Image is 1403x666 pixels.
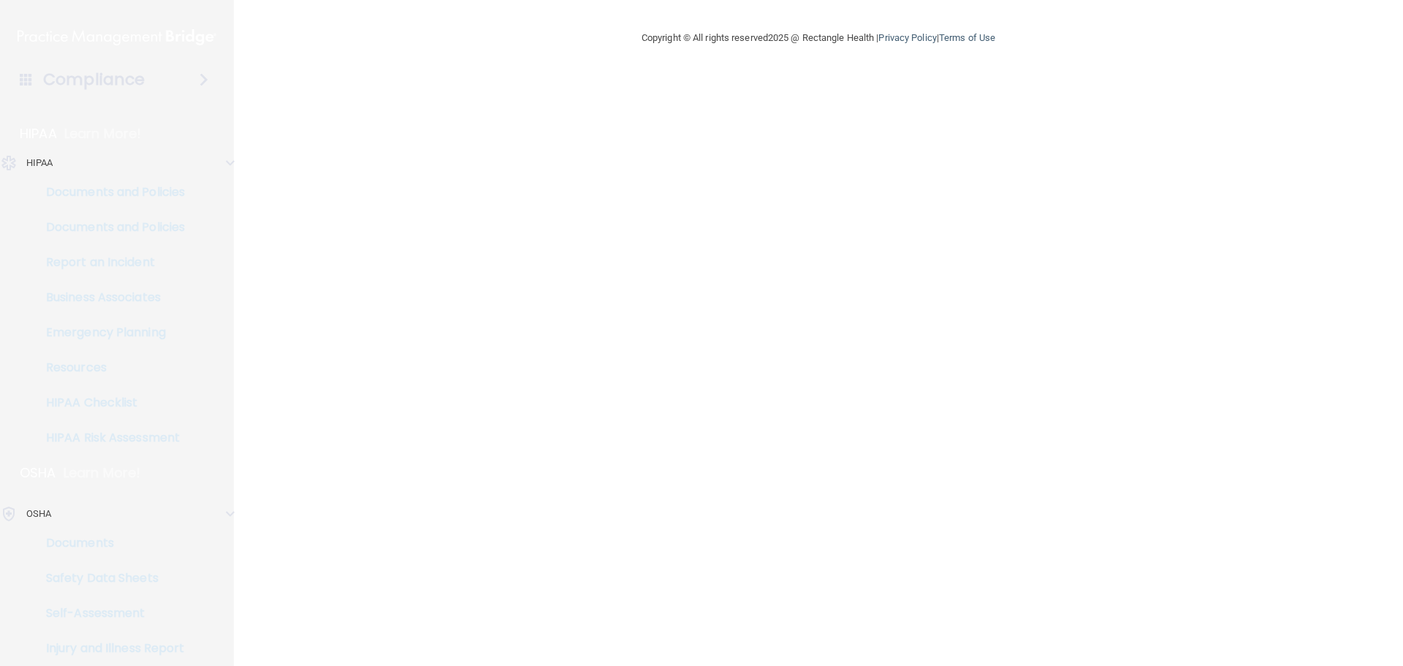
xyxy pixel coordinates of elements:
a: Terms of Use [939,32,995,43]
p: Report an Incident [9,255,209,270]
p: Resources [9,360,209,375]
p: Learn More! [64,464,141,482]
p: Injury and Illness Report [9,641,209,656]
p: Emergency Planning [9,325,209,340]
p: HIPAA Checklist [9,396,209,410]
a: Privacy Policy [878,32,936,43]
p: OSHA [26,505,51,523]
h4: Compliance [43,69,145,90]
p: Documents [9,536,209,550]
p: OSHA [20,464,56,482]
img: PMB logo [18,23,216,52]
p: HIPAA Risk Assessment [9,431,209,445]
div: Copyright © All rights reserved 2025 @ Rectangle Health | | [552,15,1085,61]
p: Safety Data Sheets [9,571,209,586]
p: Documents and Policies [9,185,209,200]
p: Learn More! [64,125,142,143]
p: HIPAA [20,125,57,143]
p: Business Associates [9,290,209,305]
p: HIPAA [26,154,53,172]
p: Documents and Policies [9,220,209,235]
p: Self-Assessment [9,606,209,621]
